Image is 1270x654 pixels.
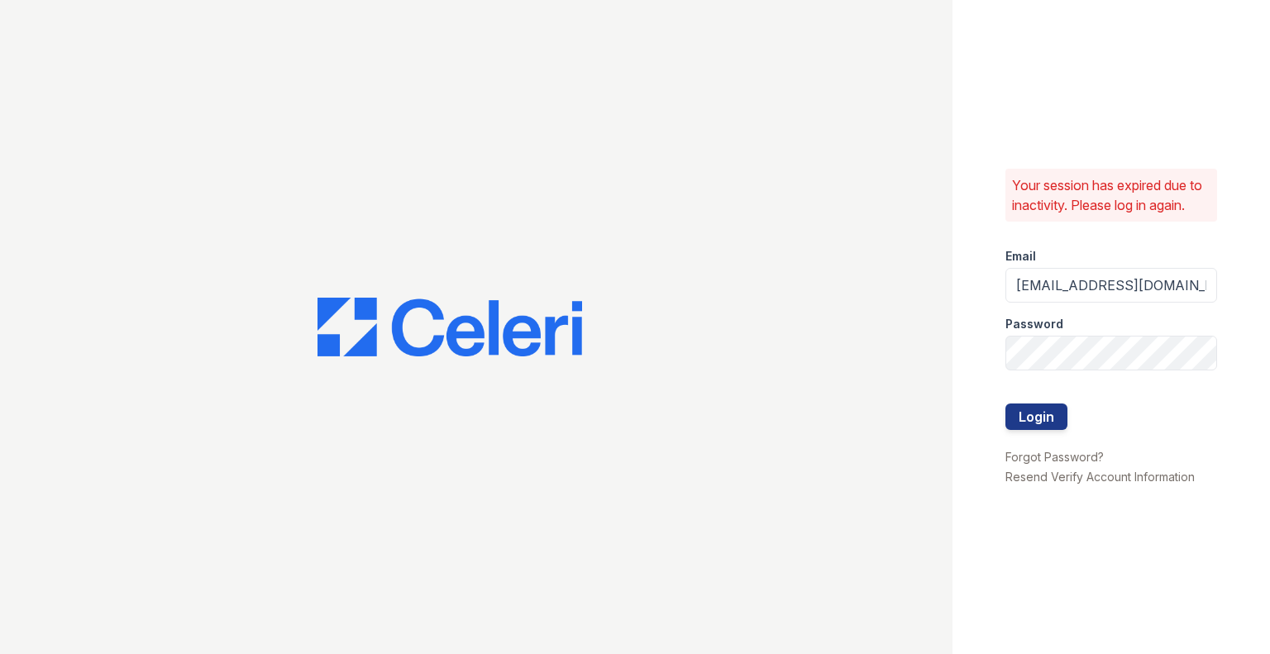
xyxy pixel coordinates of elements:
a: Resend Verify Account Information [1005,470,1195,484]
p: Your session has expired due to inactivity. Please log in again. [1012,175,1210,215]
button: Login [1005,403,1067,430]
img: CE_Logo_Blue-a8612792a0a2168367f1c8372b55b34899dd931a85d93a1a3d3e32e68fde9ad4.png [317,298,582,357]
a: Forgot Password? [1005,450,1104,464]
label: Password [1005,316,1063,332]
label: Email [1005,248,1036,265]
